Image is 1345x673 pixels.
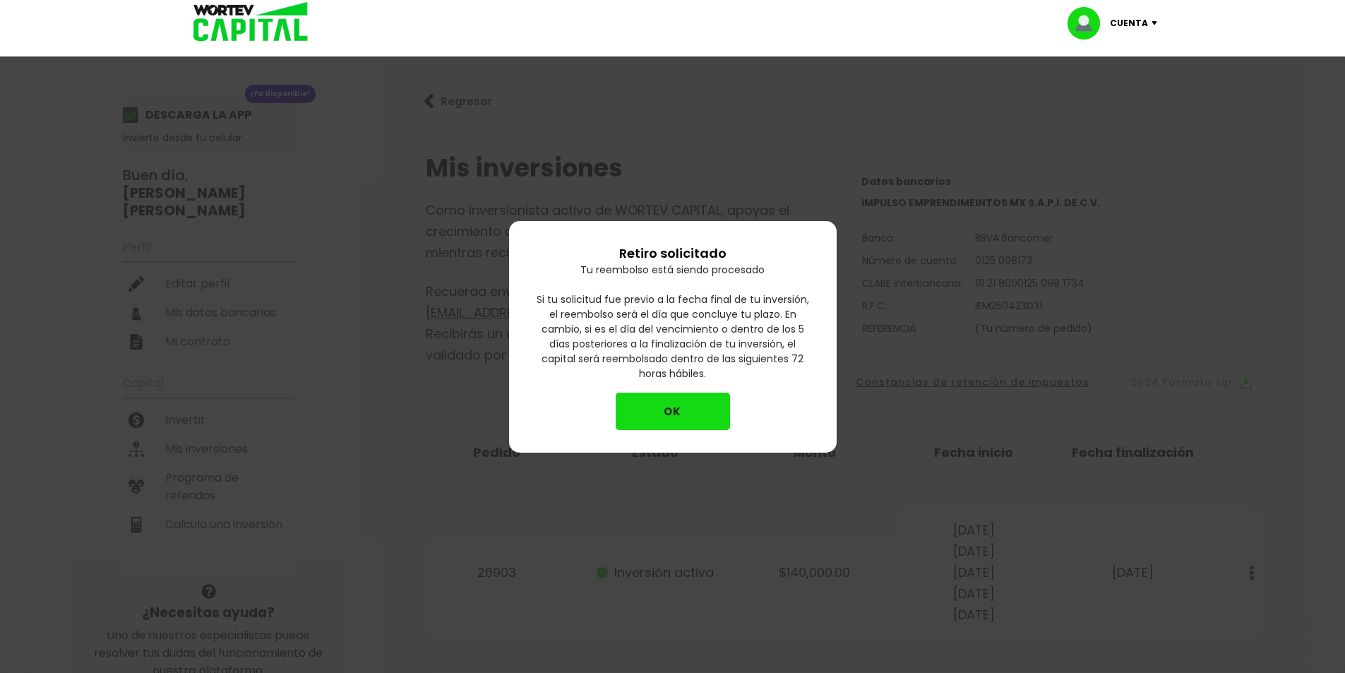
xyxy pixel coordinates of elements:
button: OK [616,393,730,430]
p: Tu reembolso está siendo procesado Si tu solicitud fue previo a la fecha final de tu inversión, e... [532,263,814,393]
img: icon-down [1148,21,1167,25]
p: Cuenta [1110,13,1148,34]
p: Retiro solicitado [619,244,727,263]
img: profile-image [1068,7,1110,40]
